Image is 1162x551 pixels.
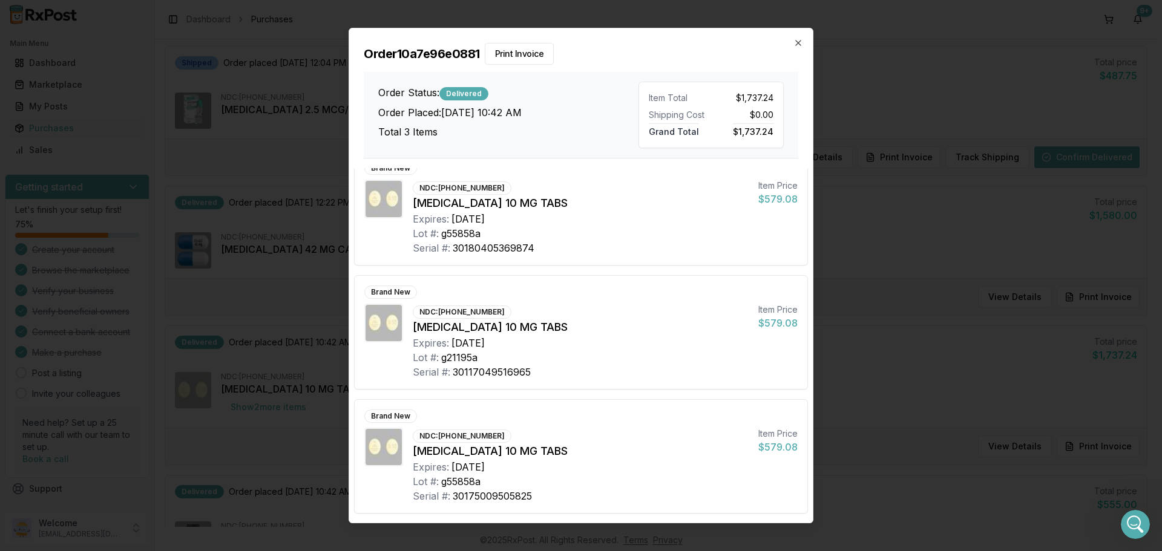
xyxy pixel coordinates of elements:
[441,226,481,241] div: g55858a
[413,350,439,365] div: Lot #:
[451,336,485,350] div: [DATE]
[736,92,773,104] span: $1,737.24
[59,6,137,15] h1: [PERSON_NAME]
[364,409,417,423] div: Brand New
[758,440,798,454] div: $579.08
[212,5,234,27] div: Close
[413,212,449,226] div: Expires:
[61,102,223,114] div: AWESOME ty
[1121,510,1150,539] iframe: Intercom live chat
[413,181,511,195] div: NDC: [PHONE_NUMBER]
[758,304,798,316] div: Item Price
[10,35,232,95] div: Manuel says…
[62,344,223,356] div: need one more Mounjaro7.5mg/0.5ml
[649,123,699,137] span: Grand Total
[53,337,232,364] div: need one more Mounjaro7.5mg/0.5ml
[441,350,478,365] div: g21195a
[758,316,798,330] div: $579.08
[10,35,199,85] div: I was able to get everything just waiting on the [MEDICAL_DATA] then i will call to have you submit
[61,171,158,181] b: Greenway Pharmacy
[413,474,439,489] div: Lot #:
[208,391,227,411] button: Send a message…
[413,226,439,241] div: Lot #:
[485,43,554,65] button: Print Invoice
[413,365,450,379] div: Serial #:
[10,289,199,327] div: Everything i was able to find is in your cart please review
[366,181,402,217] img: Jardiance 10 MG TABS
[649,109,706,121] div: Shipping Cost
[38,396,48,406] button: Gif picker
[366,429,402,465] img: Jardiance 10 MG TABS
[189,5,212,28] button: Home
[451,460,485,474] div: [DATE]
[413,305,511,319] div: NDC: [PHONE_NUMBER]
[61,261,209,270] a: [EMAIL_ADDRESS][DOMAIN_NAME]
[413,443,749,460] div: [MEDICAL_DATA] 10 MG TABS
[649,92,706,104] div: Item Total
[413,429,511,443] div: NDC: [PHONE_NUMBER]
[413,241,450,255] div: Serial #:
[453,489,532,503] div: 30175009505825
[378,125,638,139] h3: Total 3 Items
[453,241,534,255] div: 30180405369874
[439,87,488,100] div: Delivered
[10,289,232,337] div: Manuel says…
[61,207,223,219] div: [GEOGRAPHIC_DATA]
[758,180,798,192] div: Item Price
[716,109,773,121] div: $0.00
[378,85,638,100] h3: Order Status:
[61,224,223,236] div: Office [PHONE_NUMBER]
[733,123,773,137] span: $1,737.24
[10,337,232,373] div: JEFFREY says…
[441,474,481,489] div: g55858a
[59,15,112,27] p: Active [DATE]
[451,212,485,226] div: [DATE]
[378,105,638,120] h3: Order Placed: [DATE] 10:42 AM
[19,396,28,406] button: Emoji picker
[57,396,67,406] button: Upload attachment
[758,192,798,206] div: $579.08
[413,336,449,350] div: Expires:
[366,305,402,341] img: Jardiance 10 MG TABS
[10,95,232,289] div: JEFFREY says…
[364,285,417,299] div: Brand New
[34,7,54,26] img: Profile image for Manuel
[8,5,31,28] button: go back
[453,365,531,379] div: 30117049516965
[413,460,449,474] div: Expires:
[413,319,749,336] div: [MEDICAL_DATA] 10 MG TABS
[10,371,232,391] textarea: Message…
[61,243,223,255] div: Fax [PHONE_NUMBER]
[364,43,798,65] h2: Order 10a7e96e0881
[413,489,450,503] div: Serial #:
[61,189,223,201] div: [STREET_ADDRESS]
[758,428,798,440] div: Item Price
[51,95,232,279] div: AWESOME tyGreenway Pharmacy[STREET_ADDRESS][GEOGRAPHIC_DATA]Office [PHONE_NUMBER]Fax [PHONE_NUMBE...
[413,195,749,212] div: [MEDICAL_DATA] 10 MG TABS
[364,161,417,175] div: Brand New
[19,296,189,320] div: Everything i was able to find is in your cart please review
[19,42,189,78] div: I was able to get everything just waiting on the [MEDICAL_DATA] then i will call to have you submit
